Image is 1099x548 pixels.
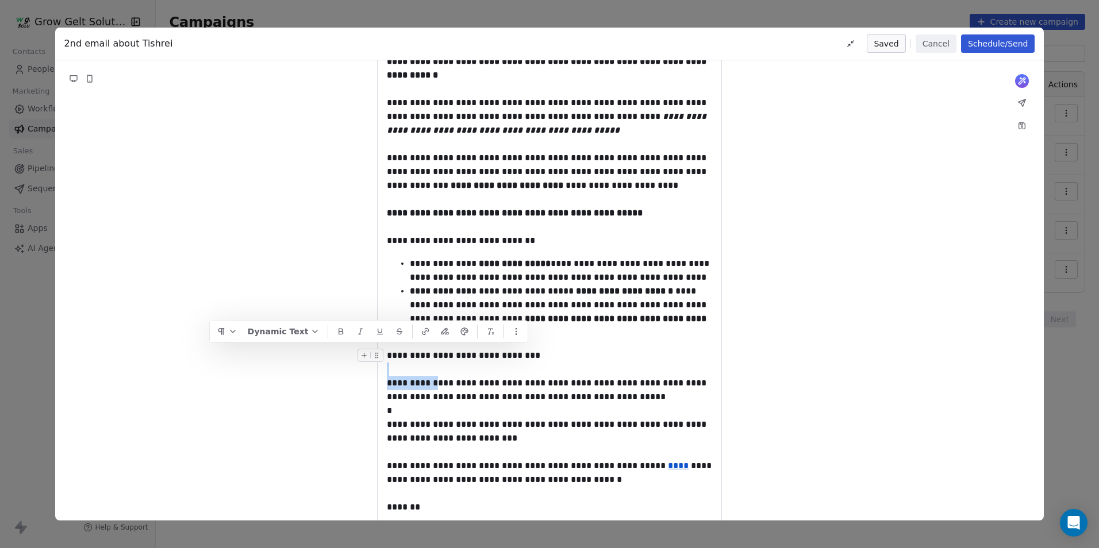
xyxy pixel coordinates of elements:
span: 2nd email about Tishrei [64,37,173,51]
div: Open Intercom Messenger [1060,509,1088,537]
button: Saved [867,34,905,53]
button: Schedule/Send [961,34,1035,53]
button: Dynamic Text [243,323,325,340]
button: Cancel [916,34,956,53]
